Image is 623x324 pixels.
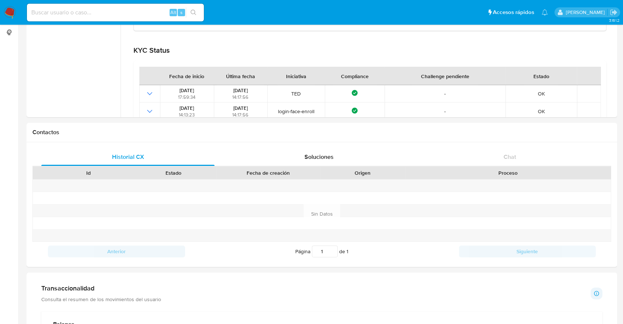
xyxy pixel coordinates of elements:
span: Historial CX [112,153,144,161]
div: Origen [325,169,400,177]
span: 3.161.2 [609,17,619,23]
div: Estado [136,169,211,177]
p: juan.tosini@mercadolibre.com [565,9,607,16]
span: Soluciones [304,153,334,161]
button: search-icon [186,7,201,18]
a: Salir [610,8,617,16]
span: Chat [504,153,516,161]
div: Fecha de creación [221,169,315,177]
span: 1 [347,248,348,255]
span: s [180,9,182,16]
span: Alt [170,9,176,16]
span: Página de [295,245,348,257]
a: Notificaciones [542,9,548,15]
h1: Contactos [32,129,611,136]
button: Siguiente [459,245,596,257]
input: Buscar usuario o caso... [27,8,204,17]
div: Proceso [410,169,606,177]
span: Accesos rápidos [493,8,534,16]
div: Id [51,169,126,177]
button: Anterior [48,245,185,257]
